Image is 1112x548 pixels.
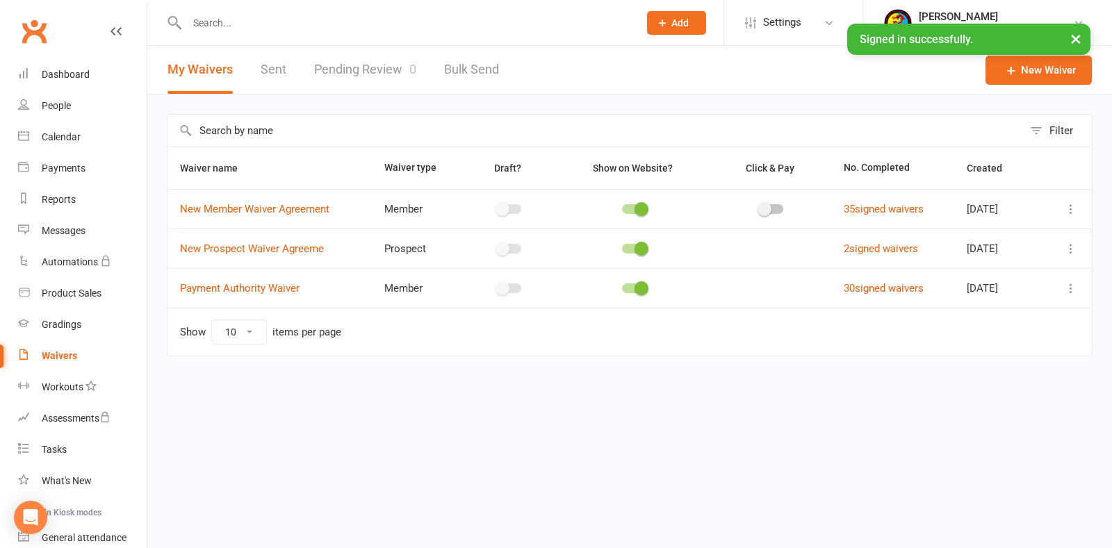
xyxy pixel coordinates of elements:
[986,56,1092,85] a: New Waiver
[593,163,673,174] span: Show on Website?
[831,147,954,189] th: No. Completed
[18,372,147,403] a: Workouts
[884,9,912,37] img: thumb_image1683609340.png
[919,23,1073,35] div: [GEOGRAPHIC_DATA] 4 Martial Arts
[733,160,810,176] button: Click & Pay
[18,122,147,153] a: Calendar
[42,131,81,142] div: Calendar
[17,14,51,49] a: Clubworx
[763,7,801,38] span: Settings
[671,17,689,28] span: Add
[18,184,147,215] a: Reports
[42,100,71,111] div: People
[844,242,918,255] a: 2signed waivers
[372,268,462,308] td: Member
[42,256,98,267] div: Automations
[42,288,101,299] div: Product Sales
[444,46,499,94] a: Bulk Send
[42,532,126,543] div: General attendance
[167,46,233,94] button: My Waivers
[967,163,1017,174] span: Created
[18,90,147,122] a: People
[42,319,81,330] div: Gradings
[167,115,1023,147] input: Search by name
[954,189,1043,229] td: [DATE]
[1063,24,1088,53] button: ×
[180,203,329,215] a: New Member Waiver Agreement
[18,153,147,184] a: Payments
[183,13,629,33] input: Search...
[919,10,1073,23] div: [PERSON_NAME]
[18,403,147,434] a: Assessments
[18,215,147,247] a: Messages
[1023,115,1092,147] button: Filter
[314,46,416,94] a: Pending Review0
[180,319,341,344] div: Show
[180,160,253,176] button: Waiver name
[409,62,416,76] span: 0
[967,160,1017,176] button: Created
[42,194,76,205] div: Reports
[954,268,1043,308] td: [DATE]
[372,147,462,189] th: Waiver type
[18,434,147,465] a: Tasks
[14,501,47,534] div: Open Intercom Messenger
[42,444,67,455] div: Tasks
[180,242,324,255] a: New Prospect Waiver Agreeme
[180,163,253,174] span: Waiver name
[42,163,85,174] div: Payments
[1049,122,1073,139] div: Filter
[482,160,537,176] button: Draft?
[261,46,286,94] a: Sent
[42,225,85,236] div: Messages
[18,247,147,278] a: Automations
[18,340,147,372] a: Waivers
[18,465,147,497] a: What's New
[42,475,92,486] div: What's New
[42,413,111,424] div: Assessments
[272,326,341,338] div: items per page
[18,59,147,90] a: Dashboard
[42,381,83,392] div: Workouts
[372,189,462,229] td: Member
[844,282,924,294] a: 30signed waivers
[844,203,924,215] a: 35signed waivers
[494,163,521,174] span: Draft?
[180,282,300,294] a: Payment Authority Waiver
[647,11,706,35] button: Add
[860,33,973,46] span: Signed in successfully.
[954,229,1043,268] td: [DATE]
[42,350,77,361] div: Waivers
[18,309,147,340] a: Gradings
[580,160,688,176] button: Show on Website?
[746,163,794,174] span: Click & Pay
[18,278,147,309] a: Product Sales
[42,69,90,80] div: Dashboard
[372,229,462,268] td: Prospect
